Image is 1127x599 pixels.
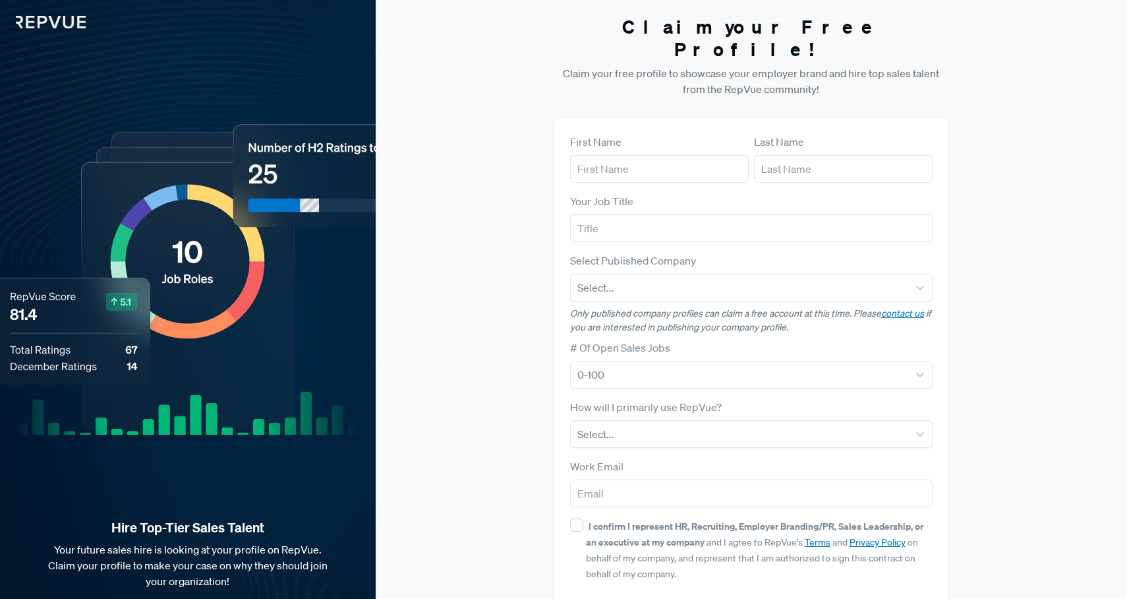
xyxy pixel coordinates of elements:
[570,193,633,209] label: Your Job Title
[570,253,696,268] label: Select Published Company
[570,155,749,183] input: First Name
[554,65,949,97] p: Claim your free profile to showcase your employer brand and hire top sales talent from the RepVue...
[805,536,830,548] a: Terms
[570,480,933,507] input: Email
[570,399,722,415] label: How will I primarily use RepVue?
[570,340,670,356] label: # Of Open Sales Jobs
[881,307,924,319] a: contact us
[754,155,933,183] input: Last Name
[21,519,355,536] strong: Hire Top-Tier Sales Talent
[570,134,621,150] label: First Name
[586,520,923,580] span: and I agree to RepVue’s and on behalf of my company, and represent that I am authorized to sign t...
[754,134,804,150] label: Last Name
[586,520,923,548] strong: I confirm I represent HR, Recruiting, Employer Branding/PR, Sales Leadership, or an executive at ...
[554,16,949,60] h3: Claim your Free Profile!
[21,542,355,589] p: Your future sales hire is looking at your profile on RepVue. Claim your profile to make your case...
[570,307,933,334] p: Only published company profiles can claim a free account at this time. Please if you are interest...
[570,214,933,242] input: Title
[850,536,906,548] a: Privacy Policy
[570,458,623,474] label: Work Email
